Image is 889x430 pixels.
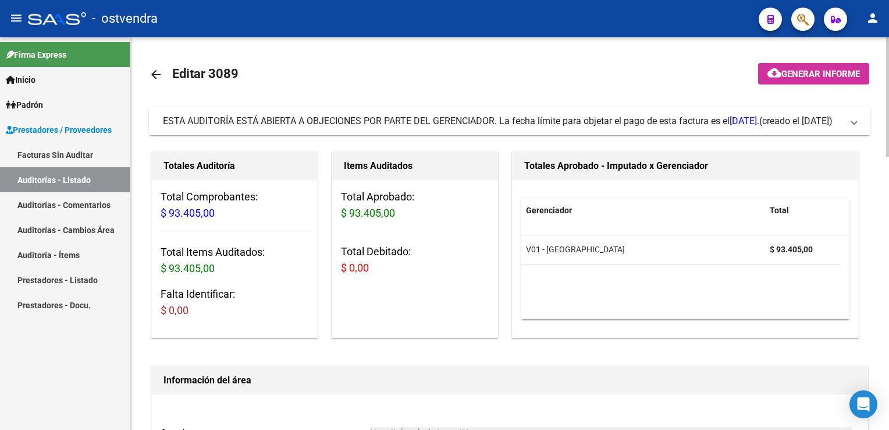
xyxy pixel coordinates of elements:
[344,157,486,175] h1: Items Auditados
[149,68,163,82] mat-icon: arrow_back
[770,206,789,215] span: Total
[866,11,880,25] mat-icon: person
[526,245,625,254] span: V01 - [GEOGRAPHIC_DATA]
[6,48,66,61] span: Firma Express
[759,115,833,128] span: (creado el [DATE])
[758,63,869,84] button: Generar informe
[341,207,395,219] span: $ 93.405,00
[526,206,572,215] span: Gerenciador
[161,244,308,277] h3: Total Items Auditados:
[767,66,781,80] mat-icon: cloud_download
[161,189,308,221] h3: Total Comprobantes:
[161,262,215,274] span: $ 93.405,00
[770,245,813,254] strong: $ 93.405,00
[730,115,759,126] span: [DATE].
[161,207,215,219] span: $ 93.405,00
[6,73,35,86] span: Inicio
[6,124,112,136] span: Prestadores / Proveedores
[765,198,841,223] datatable-header-cell: Total
[163,157,305,175] h1: Totales Auditoría
[524,157,847,175] h1: Totales Aprobado - Imputado x Gerenciador
[149,107,870,135] mat-expansion-panel-header: ESTA AUDITORÍA ESTÁ ABIERTA A OBJECIONES POR PARTE DEL GERENCIADOR. La fecha límite para objetar ...
[341,244,489,276] h3: Total Debitado:
[161,304,189,316] span: $ 0,00
[163,371,856,390] h1: Información del área
[163,115,759,126] span: ESTA AUDITORÍA ESTÁ ABIERTA A OBJECIONES POR PARTE DEL GERENCIADOR. La fecha límite para objetar ...
[341,262,369,274] span: $ 0,00
[9,11,23,25] mat-icon: menu
[172,66,239,81] span: Editar 3089
[849,390,877,418] div: Open Intercom Messenger
[161,286,308,319] h3: Falta Identificar:
[341,189,489,221] h3: Total Aprobado:
[521,198,765,223] datatable-header-cell: Gerenciador
[6,98,43,111] span: Padrón
[781,69,860,79] span: Generar informe
[92,6,158,31] span: - ostvendra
